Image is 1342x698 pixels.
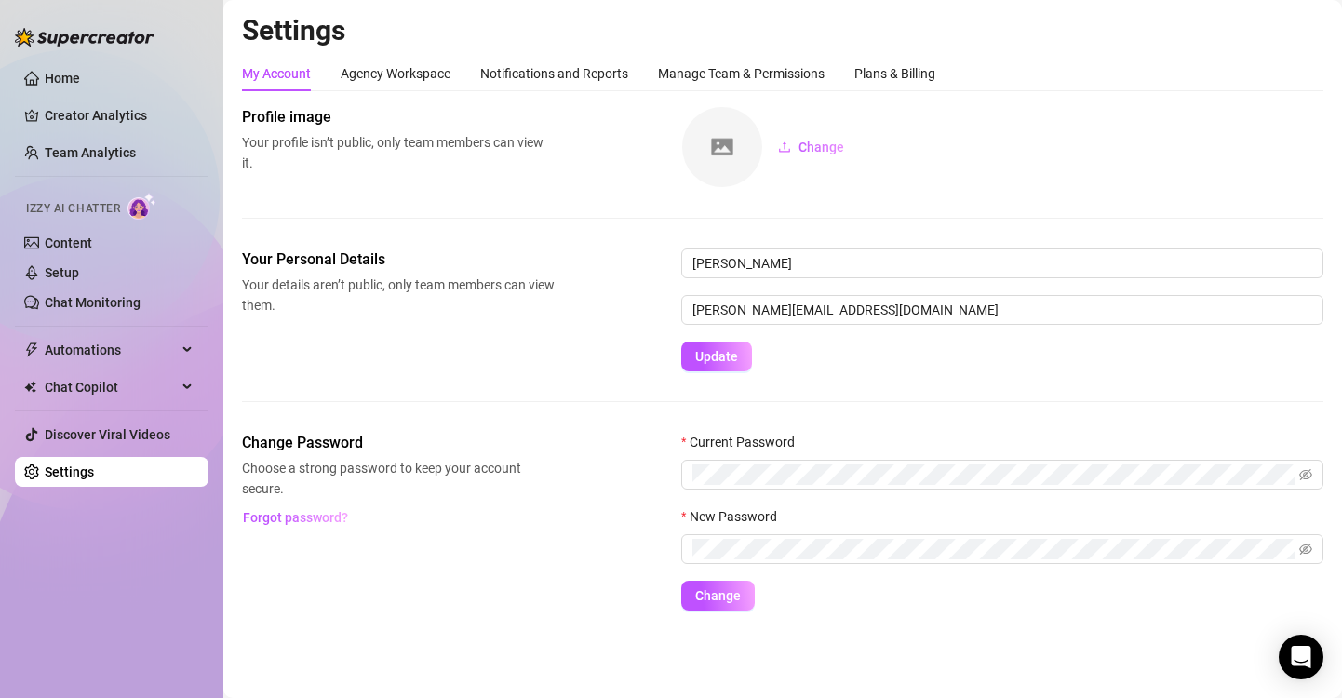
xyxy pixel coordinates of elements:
a: Chat Monitoring [45,295,141,310]
span: Profile image [242,106,555,128]
button: Change [763,132,859,162]
span: Change [695,588,741,603]
img: logo-BBDzfeDw.svg [15,28,154,47]
h2: Settings [242,13,1323,48]
span: upload [778,141,791,154]
button: Update [681,342,752,371]
span: Chat Copilot [45,372,177,402]
span: Your details aren’t public, only team members can view them. [242,275,555,315]
button: Change [681,581,755,611]
input: New Password [692,539,1295,559]
img: AI Chatter [127,193,156,220]
div: Manage Team & Permissions [658,63,825,84]
div: Plans & Billing [854,63,935,84]
input: Enter name [681,248,1323,278]
button: Forgot password? [242,503,348,532]
div: Agency Workspace [341,63,450,84]
a: Discover Viral Videos [45,427,170,442]
input: Enter new email [681,295,1323,325]
span: eye-invisible [1299,468,1312,481]
a: Settings [45,464,94,479]
div: Open Intercom Messenger [1279,635,1323,679]
div: My Account [242,63,311,84]
span: Choose a strong password to keep your account secure. [242,458,555,499]
input: Current Password [692,464,1295,485]
span: Your Personal Details [242,248,555,271]
span: Automations [45,335,177,365]
span: thunderbolt [24,342,39,357]
img: square-placeholder.png [682,107,762,187]
a: Home [45,71,80,86]
a: Team Analytics [45,145,136,160]
span: Forgot password? [243,510,348,525]
span: eye-invisible [1299,543,1312,556]
span: Izzy AI Chatter [26,200,120,218]
a: Creator Analytics [45,101,194,130]
label: Current Password [681,432,807,452]
span: Update [695,349,738,364]
a: Content [45,235,92,250]
span: Change [798,140,844,154]
label: New Password [681,506,789,527]
span: Change Password [242,432,555,454]
a: Setup [45,265,79,280]
span: Your profile isn’t public, only team members can view it. [242,132,555,173]
div: Notifications and Reports [480,63,628,84]
img: Chat Copilot [24,381,36,394]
